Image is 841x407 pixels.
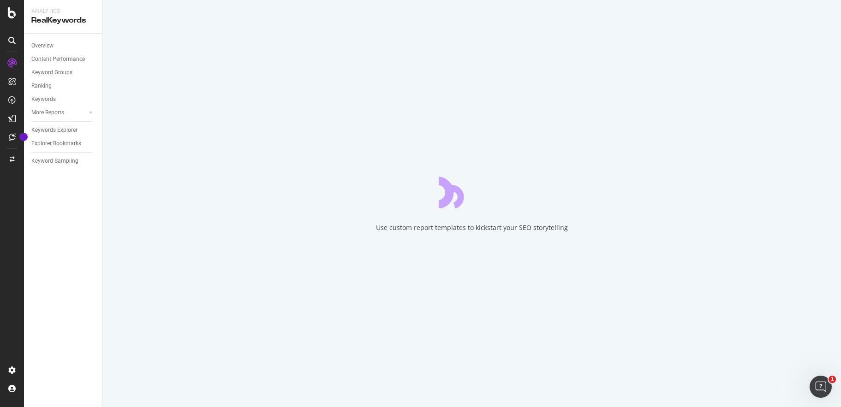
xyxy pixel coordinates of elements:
[31,94,56,104] div: Keywords
[31,68,95,77] a: Keyword Groups
[31,54,85,64] div: Content Performance
[31,41,54,51] div: Overview
[31,139,95,148] a: Explorer Bookmarks
[31,108,64,118] div: More Reports
[31,125,95,135] a: Keywords Explorer
[31,54,95,64] a: Content Performance
[376,223,568,232] div: Use custom report templates to kickstart your SEO storytelling
[31,81,95,91] a: Ranking
[829,376,836,383] span: 1
[31,41,95,51] a: Overview
[31,139,81,148] div: Explorer Bookmarks
[439,175,505,208] div: animation
[31,108,86,118] a: More Reports
[31,94,95,104] a: Keywords
[31,7,95,15] div: Analytics
[31,81,52,91] div: Ranking
[810,376,832,398] iframe: Intercom live chat
[31,15,95,26] div: RealKeywords
[19,133,28,141] div: Tooltip anchor
[31,156,95,166] a: Keyword Sampling
[31,68,72,77] div: Keyword Groups
[31,125,78,135] div: Keywords Explorer
[31,156,78,166] div: Keyword Sampling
